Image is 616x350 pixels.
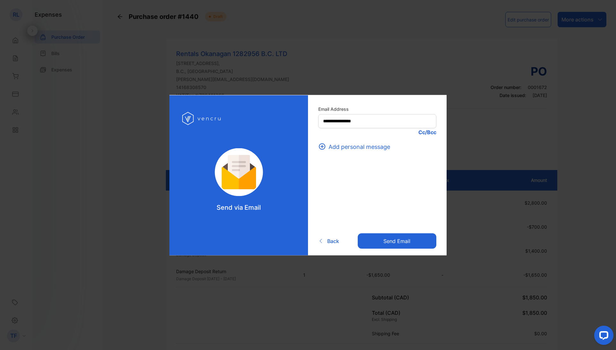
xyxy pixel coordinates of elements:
span: Add personal message [329,142,390,151]
button: Add personal message [318,142,394,151]
p: Cc/Bcc [318,128,436,136]
label: Email Address [318,105,436,112]
img: log [206,148,272,196]
span: Back [327,237,339,245]
p: Send via Email [217,202,261,212]
img: log [182,108,222,129]
button: Send email [358,233,436,249]
iframe: LiveChat chat widget [589,323,616,350]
